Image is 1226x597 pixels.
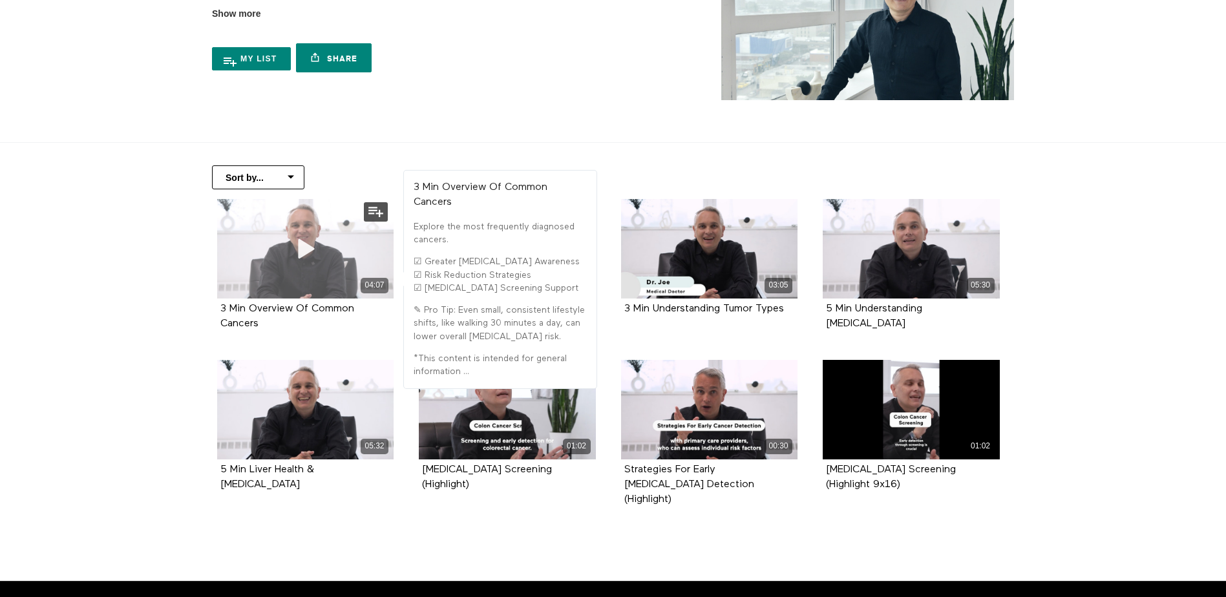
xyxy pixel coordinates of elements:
strong: 3 Min Understanding Tumor Types [624,304,784,314]
div: 05:30 [967,278,995,293]
p: ✎ Pro Tip: Even small, consistent lifestyle shifts, like walking 30 minutes a day, can lower over... [414,304,587,343]
strong: Strategies For Early Cancer Detection (Highlight) [624,465,754,505]
div: 00:30 [765,439,792,454]
strong: Colon Cancer Screening (Highlight 9x16) [826,465,956,490]
strong: 5 Min Liver Health & Cancer [220,465,314,490]
a: 5 Min Liver Health & [MEDICAL_DATA] [220,465,314,489]
div: 04:07 [361,278,388,293]
p: Explore the most frequently diagnosed cancers. [414,220,587,247]
div: 01:02 [967,439,995,454]
a: 5 Min Understanding Colorectal Cancer 05:30 [823,199,1000,298]
a: Colon Cancer Screening (Highlight) 01:02 [419,360,596,459]
a: [MEDICAL_DATA] Screening (Highlight) [422,465,552,489]
p: *This content is intended for general information ... [414,352,587,379]
strong: 3 Min Overview Of Common Cancers [414,182,547,207]
button: Add to my list [364,202,388,222]
p: ☑ Greater [MEDICAL_DATA] Awareness ☑ Risk Reduction Strategies ☑ [MEDICAL_DATA] Screening Support [414,255,587,295]
a: Share [296,43,371,72]
a: Colon Cancer Screening (Highlight 9x16) 01:02 [823,360,1000,459]
span: Show more [212,7,260,21]
strong: 3 Min Overview Of Common Cancers [220,304,354,329]
div: 03:05 [765,278,792,293]
a: Strategies For Early Cancer Detection (Highlight) 00:30 [621,360,798,459]
a: 5 Min Understanding [MEDICAL_DATA] [826,304,922,328]
strong: 5 Min Understanding Colorectal Cancer [826,304,922,329]
a: 3 Min Overview Of Common Cancers [220,304,354,328]
strong: Colon Cancer Screening (Highlight) [422,465,552,490]
a: 5 Min Liver Health & Cancer 05:32 [217,360,394,459]
a: 3 Min Understanding Tumor Types [624,304,784,313]
a: Strategies For Early [MEDICAL_DATA] Detection (Highlight) [624,465,754,504]
div: 05:32 [361,439,388,454]
a: [MEDICAL_DATA] Screening (Highlight 9x16) [826,465,956,489]
button: My list [212,47,291,70]
div: 01:02 [563,439,591,454]
a: 3 Min Understanding Tumor Types 03:05 [621,199,798,298]
a: 3 Min Overview Of Common Cancers 04:07 [217,199,394,298]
